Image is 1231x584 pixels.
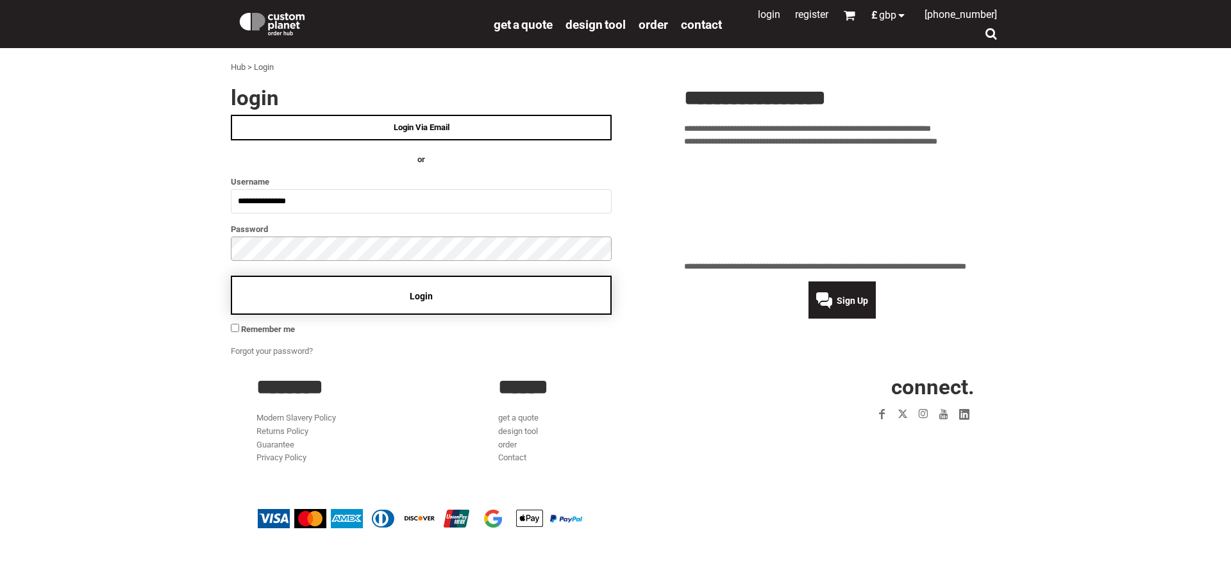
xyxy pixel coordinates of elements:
[550,515,582,522] img: PayPal
[498,453,526,462] a: Contact
[237,10,307,35] img: Custom Planet
[741,376,975,397] h2: CONNECT.
[440,509,473,528] img: China UnionPay
[256,413,336,422] a: Modern Slavery Policy
[498,426,538,436] a: design tool
[258,509,290,528] img: Visa
[231,62,246,72] a: Hub
[231,346,313,356] a: Forgot your password?
[514,509,546,528] img: Apple Pay
[871,10,879,21] span: £
[758,8,780,21] a: Login
[837,296,868,306] span: Sign Up
[494,17,553,31] a: get a quote
[681,17,722,32] span: Contact
[639,17,668,31] a: order
[231,153,612,167] h4: OR
[231,174,612,189] label: Username
[331,509,363,528] img: American Express
[798,432,975,447] iframe: Customer reviews powered by Trustpilot
[494,17,553,32] span: get a quote
[231,3,487,42] a: Custom Planet
[639,17,668,32] span: order
[247,61,252,74] div: >
[404,509,436,528] img: Discover
[477,509,509,528] img: Google Pay
[681,17,722,31] a: Contact
[565,17,626,32] span: design tool
[367,509,399,528] img: Diners Club
[498,413,539,422] a: get a quote
[394,122,449,132] span: Login Via Email
[565,17,626,31] a: design tool
[795,8,828,21] a: Register
[231,87,612,108] h2: Login
[231,115,612,140] a: Login Via Email
[231,222,612,237] label: Password
[256,453,306,462] a: Privacy Policy
[410,291,433,301] span: Login
[294,509,326,528] img: Mastercard
[498,440,517,449] a: order
[254,61,274,74] div: Login
[879,10,896,21] span: GBP
[231,324,239,332] input: Remember me
[925,8,997,21] span: [PHONE_NUMBER]
[684,156,1000,253] iframe: Customer reviews powered by Trustpilot
[241,324,295,334] span: Remember me
[256,426,308,436] a: Returns Policy
[256,440,294,449] a: Guarantee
